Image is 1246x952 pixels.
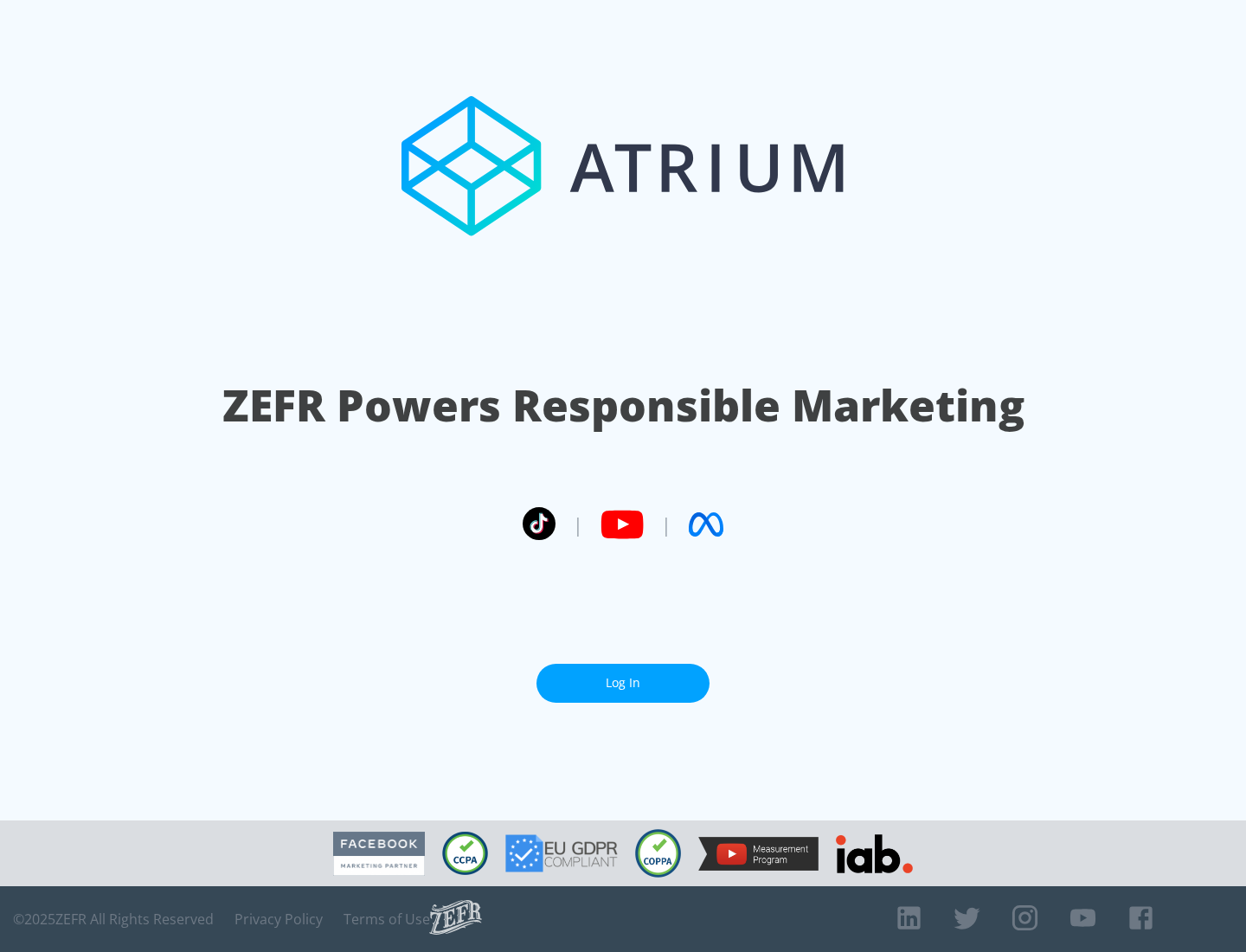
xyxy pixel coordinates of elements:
a: Log In [536,664,710,703]
img: CCPA Compliant [442,832,488,875]
span: | [573,511,583,537]
a: Terms of Use [344,910,430,928]
span: | [661,511,671,537]
a: Privacy Policy [234,910,323,928]
img: GDPR Compliant [505,834,618,872]
img: IAB [836,834,913,873]
img: Facebook Marketing Partner [333,832,425,876]
span: © 2025 ZEFR All Rights Reserved [13,910,214,928]
img: COPPA Compliant [635,829,681,878]
h1: ZEFR Powers Responsible Marketing [222,376,1024,435]
img: YouTube Measurement Program [698,837,819,871]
